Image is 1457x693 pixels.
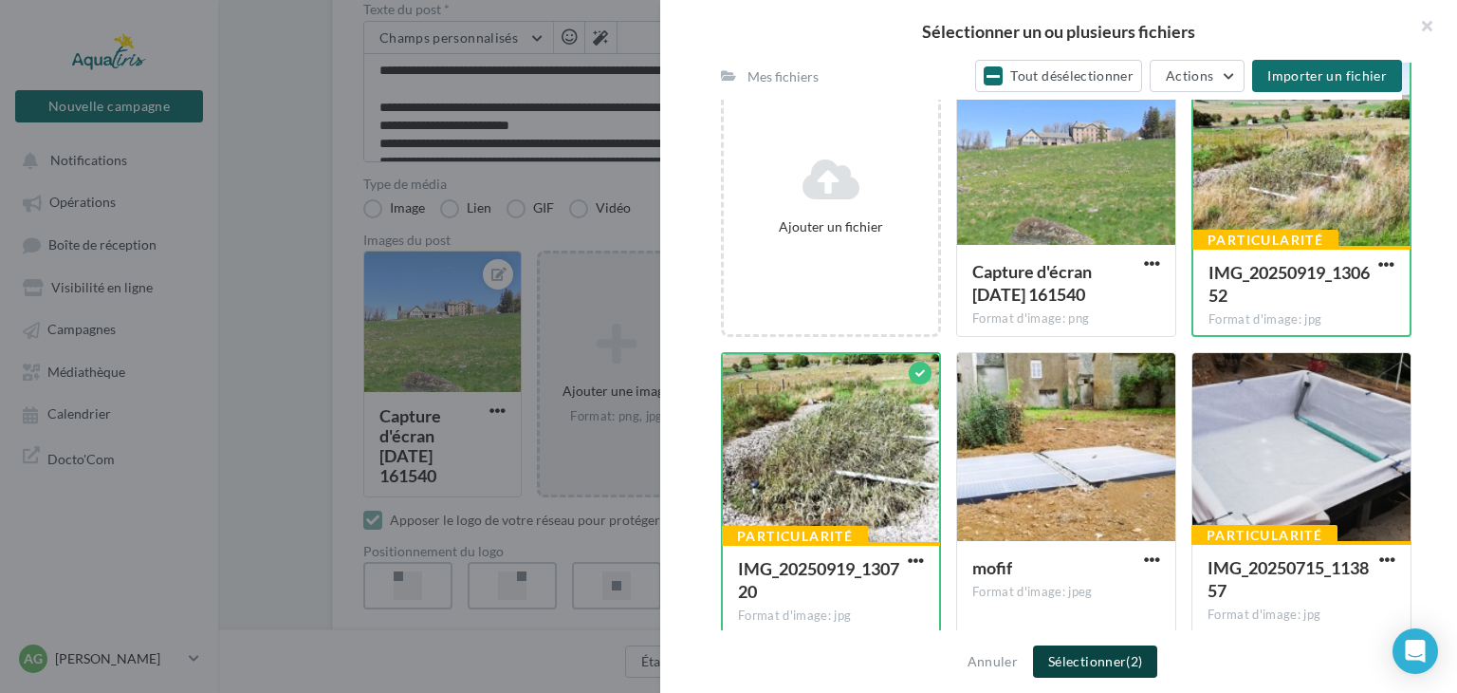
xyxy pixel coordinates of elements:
span: Actions [1166,67,1213,84]
span: IMG_20250919_130652 [1208,262,1370,306]
button: Tout désélectionner [975,60,1142,92]
div: Format d'image: jpeg [972,584,1160,601]
h2: Sélectionner un ou plusieurs fichiers [691,23,1427,40]
button: Annuler [960,650,1025,673]
div: Format d'image: png [972,310,1160,328]
span: IMG_20250715_113857 [1208,557,1369,601]
span: IMG_20250919_130720 [738,558,899,602]
div: Ajouter un fichier [731,217,931,236]
span: Importer un fichier [1267,67,1387,84]
div: Open Intercom Messenger [1392,628,1438,674]
span: Capture d'écran 2025-09-29 161540 [972,261,1092,305]
span: (2) [1126,653,1142,669]
button: Sélectionner(2) [1033,646,1157,678]
div: Mes fichiers [747,67,819,86]
div: Format d'image: jpg [1208,607,1395,624]
div: Particularité [722,526,868,547]
div: Particularité [1192,230,1338,251]
div: Particularité [1191,525,1337,546]
div: Format d'image: jpg [1208,311,1394,328]
button: Actions [1150,60,1245,92]
button: Importer un fichier [1252,60,1402,92]
div: Format d'image: jpg [738,608,924,625]
span: mofif [972,557,1012,578]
